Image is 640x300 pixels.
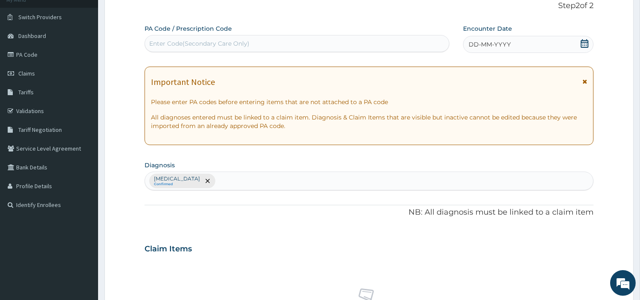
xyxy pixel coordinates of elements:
[463,24,512,33] label: Encounter Date
[151,98,587,106] p: Please enter PA codes before entering items that are not attached to a PA code
[18,88,34,96] span: Tariffs
[18,32,46,40] span: Dashboard
[151,77,215,87] h1: Important Notice
[469,40,511,49] span: DD-MM-YYYY
[145,1,594,11] p: Step 2 of 2
[18,126,62,134] span: Tariff Negotiation
[145,161,175,169] label: Diagnosis
[151,113,587,130] p: All diagnoses entered must be linked to a claim item. Diagnosis & Claim Items that are visible bu...
[44,48,143,59] div: Chat with us now
[145,207,594,218] p: NB: All diagnosis must be linked to a claim item
[145,245,192,254] h3: Claim Items
[149,39,249,48] div: Enter Code(Secondary Care Only)
[145,24,232,33] label: PA Code / Prescription Code
[4,205,162,235] textarea: Type your message and hit 'Enter'
[49,93,118,180] span: We're online!
[16,43,35,64] img: d_794563401_company_1708531726252_794563401
[140,4,160,25] div: Minimize live chat window
[18,70,35,77] span: Claims
[18,13,62,21] span: Switch Providers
